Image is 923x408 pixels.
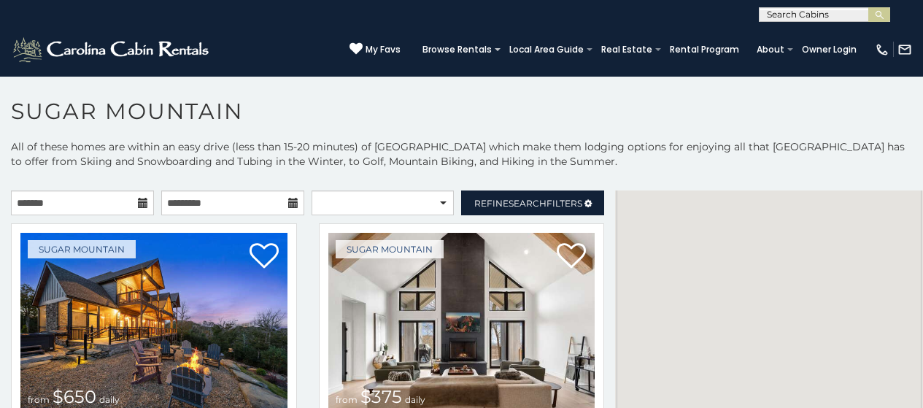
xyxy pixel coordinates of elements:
[366,43,401,56] span: My Favs
[415,39,499,60] a: Browse Rentals
[99,394,120,405] span: daily
[349,42,401,57] a: My Favs
[509,198,547,209] span: Search
[53,386,96,407] span: $650
[557,242,586,272] a: Add to favorites
[474,198,582,209] span: Refine Filters
[250,242,279,272] a: Add to favorites
[360,386,402,407] span: $375
[28,240,136,258] a: Sugar Mountain
[28,394,50,405] span: from
[663,39,746,60] a: Rental Program
[795,39,864,60] a: Owner Login
[875,42,889,57] img: phone-regular-white.png
[897,42,912,57] img: mail-regular-white.png
[749,39,792,60] a: About
[461,190,604,215] a: RefineSearchFilters
[405,394,425,405] span: daily
[336,240,444,258] a: Sugar Mountain
[336,394,358,405] span: from
[502,39,591,60] a: Local Area Guide
[11,35,213,64] img: White-1-2.png
[594,39,660,60] a: Real Estate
